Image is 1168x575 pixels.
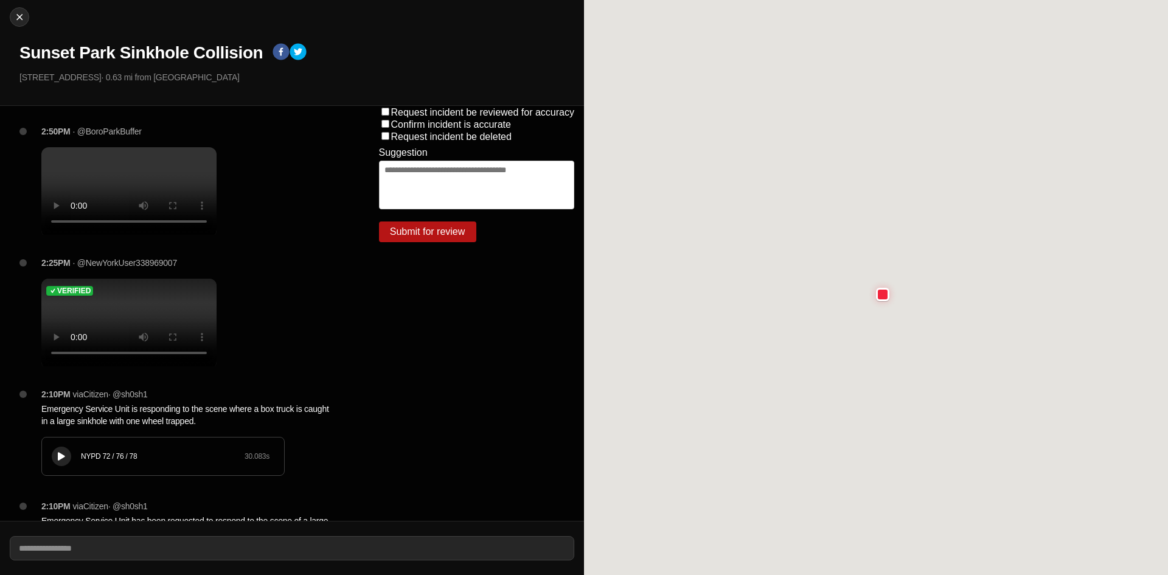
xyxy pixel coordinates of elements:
[391,131,512,142] label: Request incident be deleted
[41,403,330,427] p: Emergency Service Unit is responding to the scene where a box truck is caught in a large sinkhole...
[19,71,574,83] p: [STREET_ADDRESS] · 0.63 mi from [GEOGRAPHIC_DATA]
[73,500,148,512] p: via Citizen · @ sh0sh1
[10,7,29,27] button: cancel
[41,388,71,400] p: 2:10PM
[245,451,269,461] div: 30.083 s
[41,257,71,269] p: 2:25PM
[41,500,71,512] p: 2:10PM
[290,43,307,63] button: twitter
[81,451,245,461] div: NYPD 72 / 76 / 78
[273,43,290,63] button: facebook
[19,42,263,64] h1: Sunset Park Sinkhole Collision
[13,11,26,23] img: cancel
[49,287,57,295] img: check
[41,515,330,551] p: Emergency Service Unit has been requested to respond to the scene of a large sinkhole where a box...
[391,107,575,117] label: Request incident be reviewed for accuracy
[379,221,476,242] button: Submit for review
[379,147,428,158] label: Suggestion
[391,119,511,130] label: Confirm incident is accurate
[57,286,91,296] h5: Verified
[73,257,177,269] p: · @NewYorkUser338969007
[73,125,142,138] p: · @BoroParkBuffer
[41,125,71,138] p: 2:50PM
[73,388,148,400] p: via Citizen · @ sh0sh1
